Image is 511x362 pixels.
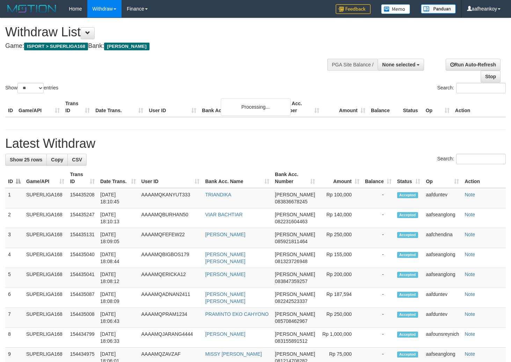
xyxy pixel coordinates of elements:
img: MOTION_logo.png [5,3,58,14]
th: User ID [146,97,199,117]
th: Date Trans.: activate to sort column ascending [97,168,139,188]
span: None selected [382,62,415,67]
a: Stop [481,71,501,82]
label: Show entries [5,83,58,93]
a: Note [465,311,475,317]
td: SUPERLIGA168 [23,288,67,308]
td: - [362,308,394,328]
td: aafseanglong [423,208,462,228]
span: [PERSON_NAME] [275,291,315,297]
span: Copy 083836678245 to clipboard [275,199,307,204]
td: 4 [5,248,23,268]
span: [PERSON_NAME] [275,311,315,317]
span: [PERSON_NAME] [275,212,315,217]
td: Rp 200,000 [318,268,362,288]
th: Bank Acc. Number [276,97,322,117]
a: Note [465,212,475,217]
th: Bank Acc. Name: activate to sort column ascending [202,168,272,188]
th: Op [423,97,452,117]
span: [PERSON_NAME] [275,351,315,357]
span: ISPORT > SUPERLIGA168 [24,43,88,50]
td: aafseanglong [423,248,462,268]
a: VIAR BACHTIAR [205,212,242,217]
td: - [362,228,394,248]
span: Copy 082242523337 to clipboard [275,298,307,304]
th: Action [452,97,506,117]
span: Accepted [397,332,418,338]
div: Processing... [221,98,291,116]
th: Status [400,97,423,117]
td: 154435040 [67,248,97,268]
span: Copy 081323726948 to clipboard [275,259,307,264]
th: Amount [322,97,368,117]
button: None selected [378,59,424,71]
a: Note [465,192,475,197]
td: 6 [5,288,23,308]
span: Copy 085708462967 to clipboard [275,318,307,324]
h1: Withdraw List [5,25,334,39]
td: - [362,268,394,288]
th: ID: activate to sort column descending [5,168,23,188]
td: 5 [5,268,23,288]
td: aafduntev [423,288,462,308]
td: 154434799 [67,328,97,348]
span: Accepted [397,292,418,298]
img: panduan.png [421,4,456,14]
td: aafduntev [423,188,462,208]
td: 154435008 [67,308,97,328]
span: [PERSON_NAME] [275,232,315,237]
a: [PERSON_NAME] [PERSON_NAME] [205,252,245,264]
span: Accepted [397,272,418,278]
td: AAAAMQJARANG4444 [139,328,203,348]
span: Accepted [397,252,418,258]
td: SUPERLIGA168 [23,328,67,348]
td: 7 [5,308,23,328]
th: Date Trans. [93,97,146,117]
th: Bank Acc. Number: activate to sort column ascending [272,168,318,188]
input: Search: [456,83,506,93]
td: SUPERLIGA168 [23,268,67,288]
td: SUPERLIGA168 [23,228,67,248]
td: - [362,328,394,348]
th: Trans ID [63,97,93,117]
td: - [362,288,394,308]
span: Copy 083847359257 to clipboard [275,278,307,284]
td: Rp 250,000 [318,308,362,328]
a: Run Auto-Refresh [446,59,501,71]
td: [DATE] 18:08:12 [97,268,139,288]
td: [DATE] 18:08:09 [97,288,139,308]
td: AAAAMQBURHAN50 [139,208,203,228]
a: [PERSON_NAME] [205,331,245,337]
td: Rp 100,000 [318,188,362,208]
th: Op: activate to sort column ascending [423,168,462,188]
td: AAAAMQFEFEW22 [139,228,203,248]
span: CSV [72,157,82,162]
td: AAAAMQKANYUT333 [139,188,203,208]
td: SUPERLIGA168 [23,188,67,208]
span: Accepted [397,212,418,218]
td: [DATE] 18:08:44 [97,248,139,268]
span: Accepted [397,232,418,238]
span: [PERSON_NAME] [275,192,315,197]
td: AAAAMQADNAN2411 [139,288,203,308]
td: aafduntev [423,308,462,328]
td: 3 [5,228,23,248]
td: 154435041 [67,268,97,288]
span: [PERSON_NAME] [104,43,149,50]
a: [PERSON_NAME] [205,271,245,277]
span: Copy 082231604463 to clipboard [275,219,307,224]
a: Note [465,232,475,237]
td: Rp 187,594 [318,288,362,308]
td: AAAAMQBIGBOS179 [139,248,203,268]
td: [DATE] 18:10:13 [97,208,139,228]
div: PGA Site Balance / [327,59,378,71]
td: 154435208 [67,188,97,208]
a: Note [465,351,475,357]
td: SUPERLIGA168 [23,208,67,228]
td: 2 [5,208,23,228]
a: [PERSON_NAME] [205,232,245,237]
a: Show 25 rows [5,154,47,166]
td: 8 [5,328,23,348]
a: Note [465,291,475,297]
span: [PERSON_NAME] [275,331,315,337]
